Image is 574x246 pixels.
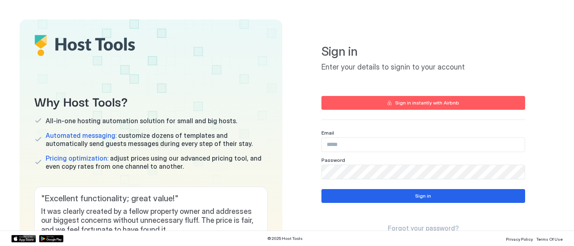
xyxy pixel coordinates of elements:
span: " Excellent functionality; great value! " [41,194,261,204]
a: Google Play Store [39,235,64,242]
span: Terms Of Use [536,237,563,242]
a: App Store [11,235,36,242]
input: Input Field [322,138,525,152]
span: Email [321,130,334,136]
div: Sign in [415,192,431,200]
input: Input Field [322,165,525,179]
a: Terms Of Use [536,234,563,243]
span: adjust prices using our advanced pricing tool, and even copy rates from one channel to another. [46,154,268,170]
a: Forgot your password? [388,224,459,233]
a: Privacy Policy [506,234,533,243]
button: Sign in [321,189,525,203]
span: Sign in [321,44,525,59]
span: © 2025 Host Tools [267,236,303,241]
button: Sign in instantly with Airbnb [321,96,525,110]
span: Privacy Policy [506,237,533,242]
span: Why Host Tools? [34,92,268,110]
span: Enter your details to signin to your account [321,63,525,72]
span: Pricing optimization: [46,154,108,162]
div: Sign in instantly with Airbnb [395,99,459,107]
span: Password [321,157,345,163]
span: customize dozens of templates and automatically send guests messages during every step of their s... [46,131,268,148]
span: Automated messaging: [46,131,117,139]
span: It was clearly created by a fellow property owner and addresses our biggest concerns without unne... [41,207,261,235]
span: All-in-one hosting automation solution for small and big hosts. [46,117,237,125]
